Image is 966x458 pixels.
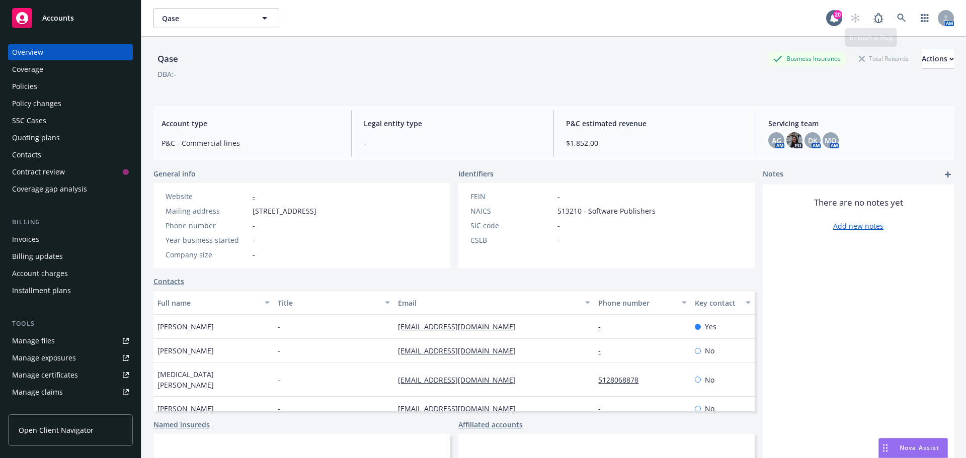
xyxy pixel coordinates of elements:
span: P&C - Commercial lines [162,138,339,148]
div: Total Rewards [854,52,914,65]
a: Coverage gap analysis [8,181,133,197]
div: Drag to move [879,438,892,457]
div: Manage exposures [12,350,76,366]
a: - [253,192,255,201]
div: Quoting plans [12,130,60,146]
div: CSLB [470,235,553,245]
span: General info [153,168,196,179]
a: Installment plans [8,283,133,299]
span: - [278,403,280,414]
div: Contacts [12,147,41,163]
span: P&C estimated revenue [566,118,744,129]
button: Title [274,291,394,315]
div: Mailing address [166,206,249,216]
span: 513210 - Software Publishers [557,206,656,216]
a: Manage BORs [8,401,133,417]
span: - [557,235,560,245]
div: Phone number [166,220,249,231]
a: Switch app [915,8,935,28]
a: Affiliated accounts [458,419,523,430]
span: Notes [763,168,783,180]
span: $1,852.00 [566,138,744,148]
a: Billing updates [8,248,133,264]
span: [PERSON_NAME] [157,345,214,356]
span: Yes [705,321,716,332]
button: Email [394,291,594,315]
a: [EMAIL_ADDRESS][DOMAIN_NAME] [398,322,524,331]
a: Accounts [8,4,133,32]
span: Nova Assist [900,443,939,452]
span: Accounts [42,14,74,22]
a: Search [892,8,912,28]
span: - [253,220,255,231]
a: Coverage [8,61,133,77]
div: Manage BORs [12,401,59,417]
div: 20 [833,10,842,19]
div: Full name [157,298,259,308]
a: Start snowing [845,8,865,28]
span: Qase [162,13,249,24]
a: [EMAIL_ADDRESS][DOMAIN_NAME] [398,346,524,355]
a: Report a Bug [868,8,889,28]
a: Manage files [8,333,133,349]
a: Manage exposures [8,350,133,366]
div: Actions [922,49,954,68]
a: add [942,168,954,180]
div: SSC Cases [12,113,46,129]
a: Overview [8,44,133,60]
span: [PERSON_NAME] [157,403,214,414]
div: NAICS [470,206,553,216]
span: - [278,345,280,356]
div: Email [398,298,579,308]
a: Invoices [8,231,133,247]
div: Year business started [166,235,249,245]
span: [PERSON_NAME] [157,321,214,332]
span: - [278,375,280,385]
div: DBA: - [157,69,176,79]
div: Account charges [12,265,68,282]
span: AG [772,135,781,146]
div: Policies [12,78,37,95]
a: [EMAIL_ADDRESS][DOMAIN_NAME] [398,404,524,413]
div: Phone number [598,298,675,308]
div: Billing updates [12,248,63,264]
a: - [598,346,609,355]
a: Contract review [8,164,133,180]
button: Qase [153,8,279,28]
a: - [598,322,609,331]
span: Open Client Navigator [19,425,94,435]
div: Invoices [12,231,39,247]
a: Account charges [8,265,133,282]
div: Billing [8,217,133,227]
div: Manage files [12,333,55,349]
a: Manage claims [8,384,133,400]
span: Account type [162,118,339,129]
div: Overview [12,44,43,60]
div: FEIN [470,191,553,202]
span: [STREET_ADDRESS] [253,206,316,216]
div: Website [166,191,249,202]
span: - [557,191,560,202]
div: SIC code [470,220,553,231]
span: Identifiers [458,168,494,179]
a: 5128068878 [598,375,647,385]
div: Business Insurance [768,52,846,65]
div: Company size [166,249,249,260]
a: Contacts [153,276,184,287]
span: - [253,235,255,245]
div: Coverage [12,61,43,77]
button: Actions [922,49,954,69]
div: Tools [8,319,133,329]
a: Quoting plans [8,130,133,146]
div: Policy changes [12,96,61,112]
button: Nova Assist [878,438,948,458]
span: Legal entity type [364,118,541,129]
div: Title [278,298,379,308]
div: Installment plans [12,283,71,299]
span: No [705,375,714,385]
span: [MEDICAL_DATA][PERSON_NAME] [157,369,270,390]
span: No [705,403,714,414]
div: Key contact [695,298,740,308]
span: No [705,345,714,356]
div: Contract review [12,164,65,180]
